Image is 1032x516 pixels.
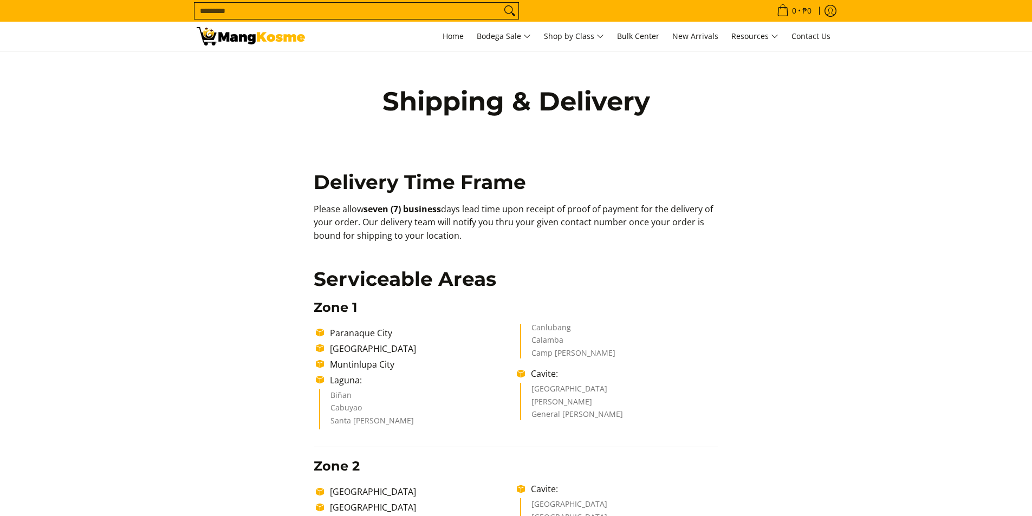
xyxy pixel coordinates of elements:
li: Camp [PERSON_NAME] [531,349,708,359]
li: Cabuyao [330,404,507,417]
li: Laguna: [324,374,517,387]
span: Paranaque City [330,327,392,339]
li: Santa [PERSON_NAME] [330,417,507,430]
a: Shop by Class [538,22,609,51]
span: Bodega Sale [477,30,531,43]
li: General [PERSON_NAME] [531,410,708,420]
li: Calamba [531,336,708,349]
span: ₱0 [801,7,813,15]
nav: Main Menu [316,22,836,51]
a: Resources [726,22,784,51]
h3: Zone 1 [314,299,718,316]
span: Home [443,31,464,41]
li: [GEOGRAPHIC_DATA] [531,385,708,398]
h1: Shipping & Delivery [359,85,673,117]
a: Contact Us [786,22,836,51]
a: New Arrivals [667,22,724,51]
h3: Zone 2 [314,458,718,474]
li: [GEOGRAPHIC_DATA] [324,342,517,355]
li: [GEOGRAPHIC_DATA] [324,485,517,498]
span: • [774,5,815,17]
span: Shop by Class [544,30,604,43]
li: [GEOGRAPHIC_DATA] [324,501,517,514]
p: Please allow days lead time upon receipt of proof of payment for the delivery of your order. Our ... [314,203,718,253]
li: Cavite: [525,482,718,495]
h2: Serviceable Areas [314,267,718,291]
li: [PERSON_NAME] [531,398,708,411]
li: Cavite: [525,367,718,380]
span: Contact Us [791,31,830,41]
img: Shipping &amp; Delivery Page l Mang Kosme: Home Appliances Warehouse Sale! [197,27,305,45]
b: seven (7) business [364,203,441,215]
a: Bodega Sale [471,22,536,51]
a: Home [437,22,469,51]
span: New Arrivals [672,31,718,41]
li: Biñan [330,391,507,404]
span: 0 [790,7,798,15]
a: Bulk Center [612,22,665,51]
h2: Delivery Time Frame [314,170,718,194]
button: Search [501,3,518,19]
li: [GEOGRAPHIC_DATA] [531,500,708,513]
span: Resources [731,30,778,43]
span: Bulk Center [617,31,659,41]
li: Muntinlupa City [324,358,517,371]
li: Canlubang [531,324,708,337]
